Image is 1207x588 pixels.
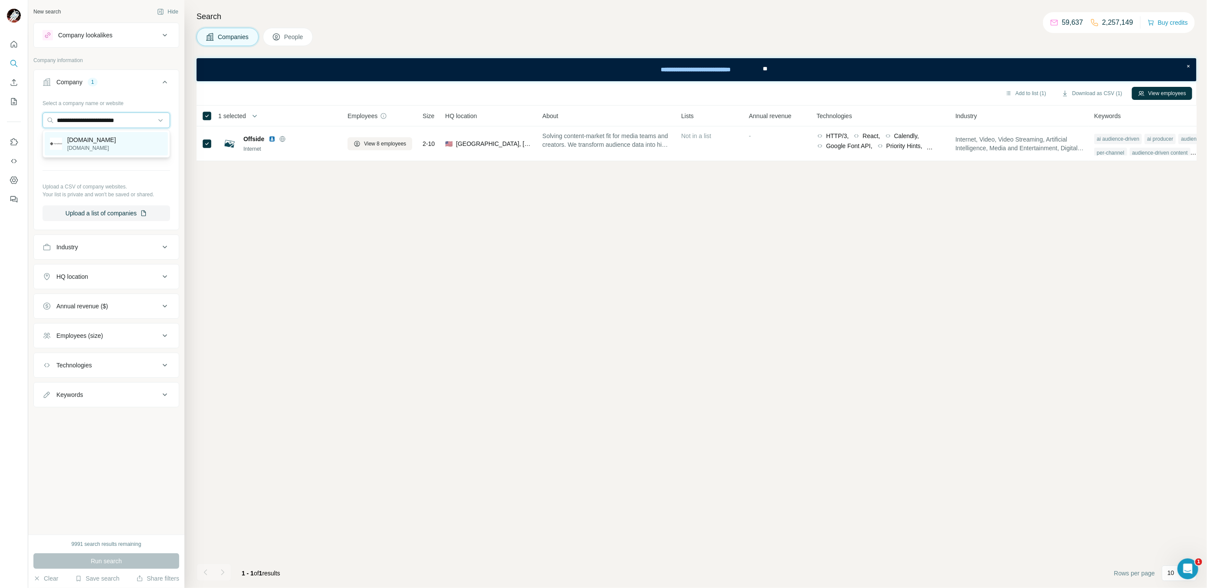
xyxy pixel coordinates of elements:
div: ai producer [1145,134,1176,144]
div: Industry [56,243,78,251]
button: Save search [75,574,119,583]
button: Dashboard [7,172,21,188]
div: Internet [243,145,337,153]
button: Enrich CSV [7,75,21,90]
button: Employees (size) [34,325,179,346]
span: View 8 employees [364,140,406,148]
span: Offside [243,135,264,143]
span: 🇺🇸 [445,139,453,148]
p: [DOMAIN_NAME] [67,144,116,152]
p: Upload a CSV of company websites. [43,183,170,191]
h4: Search [197,10,1197,23]
span: [GEOGRAPHIC_DATA], [US_STATE] [456,139,532,148]
button: Search [7,56,21,71]
div: Technologies [56,361,92,370]
iframe: Intercom live chat [1177,558,1198,579]
span: 1 [1195,558,1202,565]
button: Buy credits [1148,17,1188,29]
span: Solving content-market fit for media teams and creators. We transform audience data into high-imp... [542,132,671,149]
div: 1 [88,78,98,86]
button: Keywords [34,384,179,405]
div: audience-driven content [1130,148,1191,158]
span: React, [863,132,880,140]
button: Annual revenue ($) [34,296,179,317]
button: Clear [33,574,58,583]
img: Logo of Offside [223,137,236,151]
p: 10 [1168,568,1174,577]
span: Not in a list [681,132,711,139]
button: Add to list (1) [999,87,1053,100]
div: Company [56,78,82,86]
div: Employees (size) [56,331,103,340]
button: HQ location [34,266,179,287]
span: Industry [955,112,977,120]
button: Industry [34,237,179,258]
button: Hide [151,5,184,18]
img: homefield.com [50,138,62,150]
iframe: Banner [197,58,1197,81]
span: 1 - 1 [242,570,254,577]
button: Feedback [7,192,21,207]
div: New search [33,8,61,16]
span: results [242,570,280,577]
button: Technologies [34,355,179,376]
button: Upload a list of companies [43,205,170,221]
p: 2,257,149 [1102,17,1133,28]
span: 2-10 [423,139,435,148]
span: Companies [218,33,249,41]
span: About [542,112,558,120]
span: Size [423,112,434,120]
p: [DOMAIN_NAME] [67,135,116,144]
span: Rows per page [1114,569,1155,578]
div: ai audience-driven [1094,134,1142,144]
div: Select a company name or website [43,96,170,107]
span: People [284,33,304,41]
button: Company1 [34,72,179,96]
span: Annual revenue [749,112,791,120]
span: 1 selected [218,112,246,120]
button: Share filters [136,574,179,583]
div: per-channel [1094,148,1127,158]
span: Lists [681,112,694,120]
img: Avatar [7,9,21,23]
div: 9991 search results remaining [72,540,141,548]
button: Use Surfe API [7,153,21,169]
span: HQ location [445,112,477,120]
div: Company lookalikes [58,31,112,40]
button: Company lookalikes [34,25,179,46]
p: Company information [33,56,179,64]
span: of [254,570,259,577]
button: View 8 employees [348,137,412,150]
img: LinkedIn logo [269,135,276,142]
span: Employees [348,112,377,120]
div: HQ location [56,272,88,281]
span: - [749,132,751,139]
span: Keywords [1094,112,1121,120]
span: Priority Hints, [886,142,922,150]
button: Quick start [7,36,21,52]
div: Keywords [56,390,83,399]
span: Internet, Video, Video Streaming, Artificial Intelligence, Media and Entertainment, Digital Media... [955,135,1084,152]
p: Your list is private and won't be saved or shared. [43,191,170,198]
div: Annual revenue ($) [56,302,108,311]
span: Calendly, [894,132,919,140]
p: 59,637 [1062,17,1083,28]
button: View employees [1132,87,1192,100]
span: Google Font API, [826,142,872,150]
button: Use Surfe on LinkedIn [7,134,21,150]
span: 1 [259,570,262,577]
span: HTTP/3, [826,132,849,140]
span: Technologies [817,112,852,120]
button: Download as CSV (1) [1056,87,1128,100]
button: My lists [7,94,21,109]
